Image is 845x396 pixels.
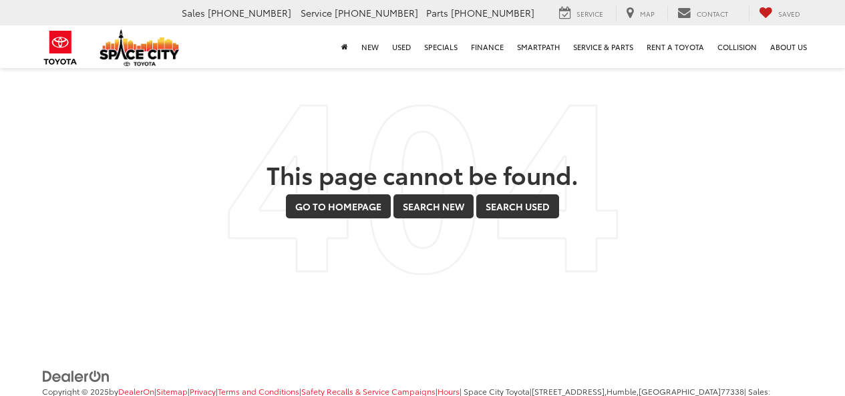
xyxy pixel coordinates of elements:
span: Saved [778,9,800,19]
span: Contact [697,9,728,19]
a: Rent a Toyota [640,25,711,68]
img: Space City Toyota [100,29,180,66]
span: Map [640,9,655,19]
img: DealerOn [42,369,110,384]
span: Sales [182,6,205,19]
a: Search Used [476,194,559,218]
a: Map [616,6,665,21]
a: Go to Homepage [286,194,391,218]
a: Specials [417,25,464,68]
img: Toyota [35,26,86,69]
span: Service [576,9,603,19]
a: Contact [667,6,738,21]
span: [PHONE_NUMBER] [335,6,418,19]
a: DealerOn [42,369,110,382]
a: Search New [393,194,474,218]
a: Collision [711,25,764,68]
a: Service & Parts [566,25,640,68]
a: Used [385,25,417,68]
a: Service [549,6,613,21]
a: Finance [464,25,510,68]
a: My Saved Vehicles [749,6,810,21]
a: Home [335,25,355,68]
span: [PHONE_NUMBER] [451,6,534,19]
a: SmartPath [510,25,566,68]
a: New [355,25,385,68]
span: Parts [426,6,448,19]
h2: This page cannot be found. [42,161,804,188]
span: Service [301,6,332,19]
a: About Us [764,25,814,68]
span: [PHONE_NUMBER] [208,6,291,19]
